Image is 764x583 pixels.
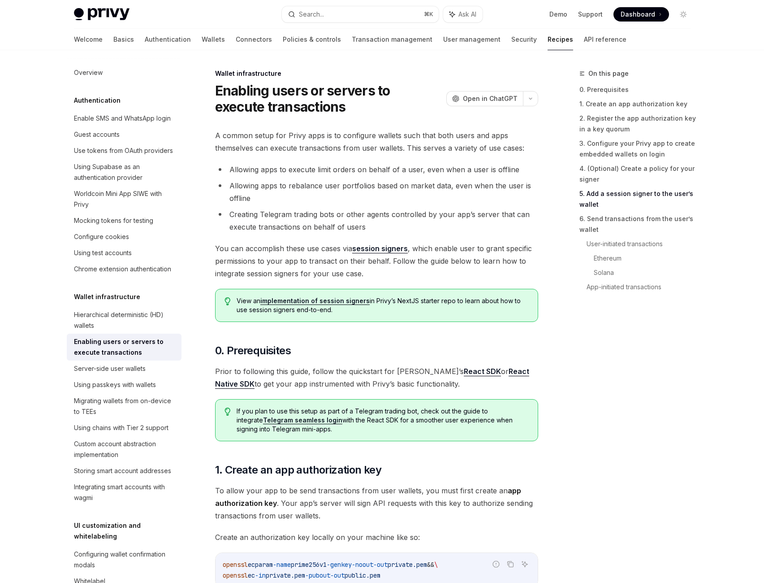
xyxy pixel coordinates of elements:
[67,159,181,186] a: Using Supabase as an authentication provider
[215,344,291,358] span: 0. Prerequisites
[67,261,181,277] a: Chrome extension authentication
[74,336,176,358] div: Enabling users or servers to execute transactions
[511,29,537,50] a: Security
[67,393,181,420] a: Migrating wallets from on-device to TEEs
[579,97,698,111] a: 1. Create an app authorization key
[74,95,121,106] h5: Authentication
[74,291,140,302] h5: Wallet infrastructure
[490,558,502,570] button: Report incorrect code
[224,408,231,416] svg: Tip
[443,29,501,50] a: User management
[248,571,255,579] span: ec
[587,280,698,294] a: App-initiated transactions
[291,561,327,569] span: prime256v1
[74,379,156,390] div: Using passkeys with wallets
[579,111,698,136] a: 2. Register the app authorization key in a key quorum
[255,571,266,579] span: -in
[67,436,181,463] a: Custom account abstraction implementation
[74,188,176,210] div: Worldcoin Mini App SIWE with Privy
[67,463,181,479] a: Storing smart account addresses
[67,65,181,81] a: Overview
[215,242,538,280] span: You can accomplish these use cases via , which enable user to grant specific permissions to your ...
[330,571,345,579] span: -out
[215,208,538,233] li: Creating Telegram trading bots or other agents controlled by your app’s server that can execute t...
[215,531,538,544] span: Create an authorization key locally on your machine like so:
[588,68,629,79] span: On this page
[74,161,176,183] div: Using Supabase as an authentication provider
[579,83,698,97] a: 0. Prerequisites
[463,94,518,103] span: Open in ChatGPT
[352,561,373,569] span: -noout
[236,29,272,50] a: Connectors
[273,561,291,569] span: -name
[584,29,626,50] a: API reference
[579,136,698,161] a: 3. Configure your Privy app to create embedded wallets on login
[676,7,691,22] button: Toggle dark mode
[74,309,176,331] div: Hierarchical deterministic (HD) wallets
[67,186,181,213] a: Worldcoin Mini App SIWE with Privy
[74,396,176,417] div: Migrating wallets from on-device to TEEs
[67,334,181,361] a: Enabling users or servers to execute transactions
[305,571,330,579] span: -pubout
[263,416,342,424] a: Telegram seamless login
[446,91,523,106] button: Open in ChatGPT
[67,126,181,143] a: Guest accounts
[215,69,538,78] div: Wallet infrastructure
[67,479,181,506] a: Integrating smart accounts with wagmi
[299,9,324,20] div: Search...
[67,546,181,573] a: Configuring wallet confirmation modals
[282,6,439,22] button: Search...⌘K
[67,229,181,245] a: Configure cookies
[74,145,173,156] div: Use tokens from OAuth providers
[594,265,698,280] a: Solana
[223,561,248,569] span: openssl
[283,29,341,50] a: Policies & controls
[223,571,248,579] span: openssl
[67,110,181,126] a: Enable SMS and WhatsApp login
[424,11,433,18] span: ⌘ K
[113,29,134,50] a: Basics
[587,237,698,251] a: User-initiated transactions
[443,6,483,22] button: Ask AI
[464,367,501,376] a: React SDK
[345,571,380,579] span: public.pem
[74,422,168,433] div: Using chains with Tier 2 support
[67,377,181,393] a: Using passkeys with wallets
[266,571,305,579] span: private.pem
[74,549,176,570] div: Configuring wallet confirmation modals
[74,67,103,78] div: Overview
[373,561,388,569] span: -out
[388,561,427,569] span: private.pem
[579,212,698,237] a: 6. Send transactions from the user’s wallet
[434,561,438,569] span: \
[352,29,432,50] a: Transaction management
[548,29,573,50] a: Recipes
[215,484,538,522] span: To allow your app to be send transactions from user wallets, you must first create an . Your app’...
[579,187,698,212] a: 5. Add a session signer to the user’s wallet
[74,466,171,476] div: Storing smart account addresses
[74,8,129,21] img: light logo
[67,143,181,159] a: Use tokens from OAuth providers
[519,558,531,570] button: Ask AI
[224,297,231,305] svg: Tip
[74,248,132,258] div: Using test accounts
[74,231,129,242] div: Configure cookies
[215,179,538,204] li: Allowing apps to rebalance user portfolios based on market data, even when the user is offline
[579,161,698,187] a: 4. (Optional) Create a policy for your signer
[215,83,443,115] h1: Enabling users or servers to execute transactions
[74,520,181,542] h5: UI customization and whitelabeling
[427,561,434,569] span: &&
[67,361,181,377] a: Server-side user wallets
[215,365,538,390] span: Prior to following this guide, follow the quickstart for [PERSON_NAME]’s or to get your app instr...
[67,213,181,229] a: Mocking tokens for testing
[74,439,176,460] div: Custom account abstraction implementation
[67,245,181,261] a: Using test accounts
[74,29,103,50] a: Welcome
[248,561,273,569] span: ecparam
[237,296,528,314] span: View an in Privy’s NextJS starter repo to learn about how to use session signers end-to-end.
[458,10,476,19] span: Ask AI
[74,129,120,140] div: Guest accounts
[215,163,538,176] li: Allowing apps to execute limit orders on behalf of a user, even when a user is offline
[594,251,698,265] a: Ethereum
[237,407,528,434] span: If you plan to use this setup as part of a Telegram trading bot, check out the guide to integrate...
